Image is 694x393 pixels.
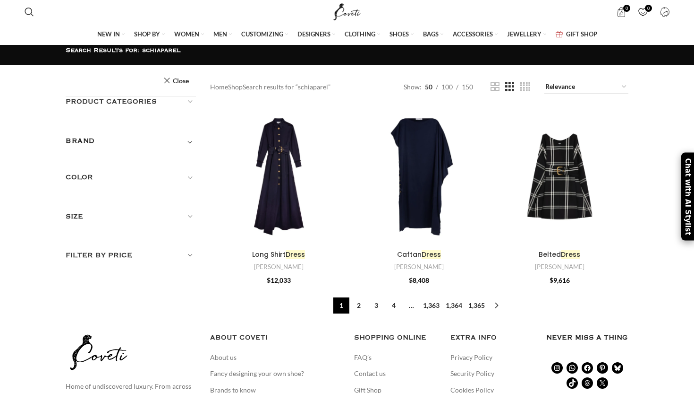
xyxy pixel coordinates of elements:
a: SHOES [389,25,414,44]
span: BAGS [423,30,439,38]
a: BAGS [423,25,443,44]
a: Page 1,365 [466,297,487,314]
a: Home [210,82,228,92]
a: GIFT SHOP [556,25,597,44]
span: SHOP BY [134,30,160,38]
a: → [489,297,505,314]
a: DESIGNERS [297,25,335,44]
span: JEWELLERY [507,30,542,38]
nav: Breadcrumb [210,82,330,92]
h5: BRAND [66,136,95,146]
a: Page 4 [386,297,402,314]
h5: EXTRA INFO [450,332,533,343]
a: Grid view 3 [505,81,514,93]
a: 50 [422,82,436,92]
h5: Color [66,172,196,183]
span: 150 [462,83,473,91]
div: My Wishlist [633,2,652,21]
span: DESIGNERS [297,30,330,38]
a: FAQ’s [354,353,372,362]
span: CLOTHING [345,30,375,38]
a: Grid view 4 [520,81,530,93]
a: CaftanDress [397,250,441,259]
a: [PERSON_NAME] [254,263,304,271]
em: Dress [286,250,305,259]
span: MEN [213,30,227,38]
select: Shop order [544,80,628,94]
bdi: 12,033 [267,276,291,284]
span: WOMEN [174,30,199,38]
a: Page 3 [368,297,384,314]
span: 0 [645,5,652,12]
img: coveti-black-logo_ueqiqk.png [66,332,132,372]
span: SHOES [389,30,409,38]
a: Security Policy [450,369,495,378]
a: SHOP BY [134,25,165,44]
a: Site logo [331,7,363,15]
h3: Never miss a thing [546,332,628,343]
a: JEWELLERY [507,25,546,44]
a: NEW IN [97,25,125,44]
h5: ABOUT COVETI [210,332,340,343]
a: Search [20,2,39,21]
a: [PERSON_NAME] [535,263,584,271]
h5: SHOPPING ONLINE [354,332,436,343]
a: Page 1,363 [421,297,442,314]
a: WOMEN [174,25,204,44]
span: CUSTOMIZING [241,30,283,38]
span: NEW IN [97,30,120,38]
a: Long ShirtDress [252,250,305,259]
span: 100 [441,83,453,91]
a: 100 [438,82,456,92]
a: Shop [228,82,243,92]
a: 0 [611,2,631,21]
em: Dress [422,250,441,259]
a: 0 [633,2,652,21]
span: $ [409,276,413,284]
div: Main navigation [20,25,675,44]
span: … [403,297,419,314]
h5: Product categories [66,96,196,107]
span: Show [404,82,422,92]
a: Fancy designing your own shoe? [210,369,305,378]
a: Page 1,364 [443,297,465,314]
span: 50 [425,83,432,91]
span: GIFT SHOP [566,30,597,38]
span: $ [267,276,271,284]
em: Dress [561,250,580,259]
a: Privacy Policy [450,353,493,362]
span: Search results for “schiaparel” [243,82,330,92]
bdi: 9,616 [550,276,570,284]
span: 0 [623,5,630,12]
a: About us [210,353,237,362]
h1: Search Results for: schiaparel [66,45,628,55]
a: MEN [213,25,232,44]
h5: Size [66,211,196,222]
a: CUSTOMIZING [241,25,288,44]
a: [PERSON_NAME] [394,263,444,271]
a: 150 [458,82,476,92]
span: $ [550,276,553,284]
a: Page 2 [351,297,367,314]
span: ACCESSORIES [453,30,493,38]
a: Contact us [354,369,387,378]
h5: Filter by price [66,250,196,261]
a: ACCESSORIES [453,25,498,44]
div: Toggle filter [66,135,196,152]
a: Close [163,75,189,87]
a: Grid view 2 [491,81,499,93]
img: GiftBag [556,31,563,37]
a: CLOTHING [345,25,380,44]
bdi: 8,408 [409,276,429,284]
span: Page 1 [333,297,349,314]
a: BeltedDress [539,250,580,259]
